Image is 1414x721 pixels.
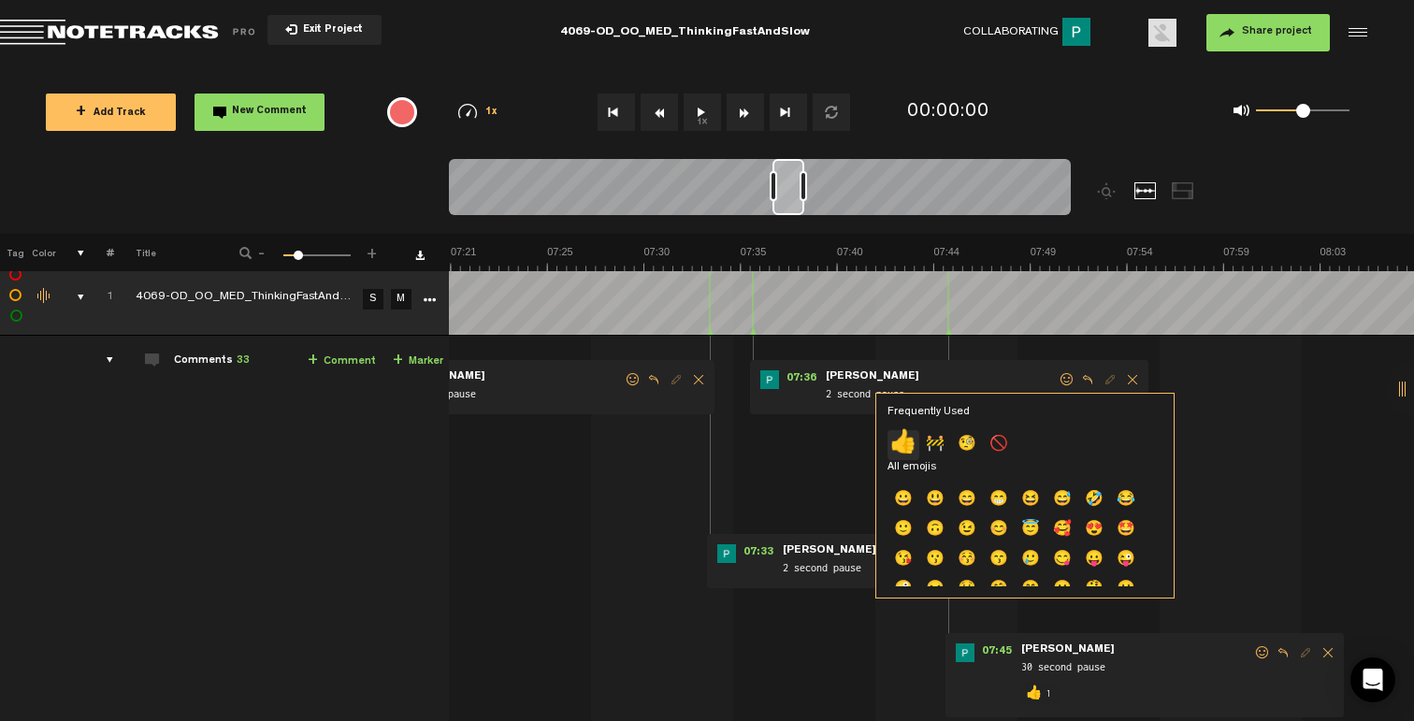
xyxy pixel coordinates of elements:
a: Comment [308,351,376,372]
th: Title [114,234,214,271]
span: Reply to comment [642,373,665,386]
span: 2 second pause [781,559,1015,580]
p: 🤑 [951,575,983,605]
div: 00:00:00 [907,99,989,126]
p: 🤫 [1046,575,1078,605]
p: 😆 [1015,485,1046,515]
span: Add Track [76,108,146,119]
p: 😉 [951,515,983,545]
li: 😜 [1110,545,1142,575]
p: 😃 [919,485,951,515]
button: New Comment [195,94,325,131]
span: 30 second pause [1019,658,1253,679]
div: comments [88,351,117,369]
p: 🚫 [983,430,1015,460]
p: 😁 [983,485,1015,515]
p: 😋 [1046,545,1078,575]
a: S [363,289,383,310]
span: New Comment [232,107,307,117]
p: 👍 [887,430,919,460]
img: ACg8ocK2_7AM7z2z6jSroFv8AAIBqvSsYiLxF7dFzk16-E4UVv09gA=s96-c [956,643,974,662]
p: 🙂 [887,515,919,545]
p: 🤪 [887,575,919,605]
span: [PERSON_NAME] [781,544,878,557]
li: 😄 [951,485,983,515]
li: 🙃 [919,515,951,545]
th: # [85,234,114,271]
button: Fast Forward [727,94,764,131]
div: Frequently Used [887,405,1162,421]
span: 07:45 [974,643,1019,662]
button: Go to end [770,94,807,131]
p: 😀 [887,485,919,515]
a: Download comments [415,251,425,260]
span: Delete comment [687,373,710,386]
span: 15 second pause [390,385,624,406]
img: ACg8ocLu3IjZ0q4g3Sv-67rBggf13R-7caSq40_txJsJBEcwv2RmFg=s96-c [1148,19,1176,47]
th: Color [28,234,56,271]
span: 33 [237,355,250,367]
a: More [420,290,438,307]
button: Rewind [641,94,678,131]
span: Edit comment [665,373,687,386]
li: 😚 [951,545,983,575]
td: Click to edit the title 4069-OD_OO_MED_ThinkingFastAndSlow_Mix_v1 [114,260,357,336]
p: 😊 [983,515,1015,545]
span: Delete comment [1317,646,1339,659]
li: 🧐 [951,430,983,460]
td: Click to change the order number 1 [85,260,114,336]
p: 1 [1044,683,1055,705]
span: Edit comment [1099,373,1121,386]
button: +Add Track [46,94,176,131]
span: Reply to comment [1272,646,1294,659]
span: + [76,105,86,120]
li: 😍 [1078,515,1110,545]
span: Reply to comment [1076,373,1099,386]
p: 🤐 [1110,575,1142,605]
p: 😛 [1078,545,1110,575]
p: 🤗 [983,575,1015,605]
span: + [393,353,403,368]
div: Change the color of the waveform [31,288,59,305]
span: Delete comment [1121,373,1144,386]
p: 😅 [1046,485,1078,515]
div: 1x [434,104,523,120]
div: Collaborating [963,18,1098,47]
li: 😝 [919,575,951,605]
button: Loop [813,94,850,131]
div: comments, stamps & drawings [59,288,88,307]
span: Exit Project [297,25,363,36]
p: 🚧 [919,430,951,460]
img: ACg8ocK2_7AM7z2z6jSroFv8AAIBqvSsYiLxF7dFzk16-E4UVv09gA=s96-c [760,370,779,389]
p: 🥰 [1046,515,1078,545]
div: Click to edit the title [136,289,379,308]
span: 1x [485,108,498,118]
p: 👍 [1025,683,1044,705]
p: 🤭 [1015,575,1046,605]
span: 07:36 [779,370,824,389]
p: 🥲 [1015,545,1046,575]
p: 😙 [983,545,1015,575]
p: 😗 [919,545,951,575]
span: 07:33 [736,544,781,563]
img: ACg8ocK2_7AM7z2z6jSroFv8AAIBqvSsYiLxF7dFzk16-E4UVv09gA=s96-c [1062,18,1090,46]
p: 🤔 [1078,575,1110,605]
a: Marker [393,351,443,372]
